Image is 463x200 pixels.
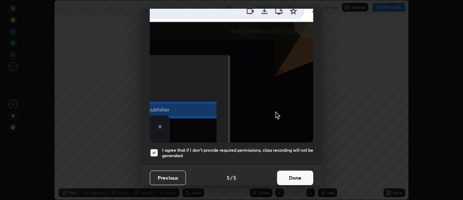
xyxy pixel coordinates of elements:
h5: I agree that if I don't provide required permissions, class recording will not be generated [162,147,313,159]
h4: 5 [227,174,230,181]
h4: 5 [233,174,236,181]
h4: / [230,174,233,181]
button: Previous [150,171,186,185]
button: Done [277,171,313,185]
